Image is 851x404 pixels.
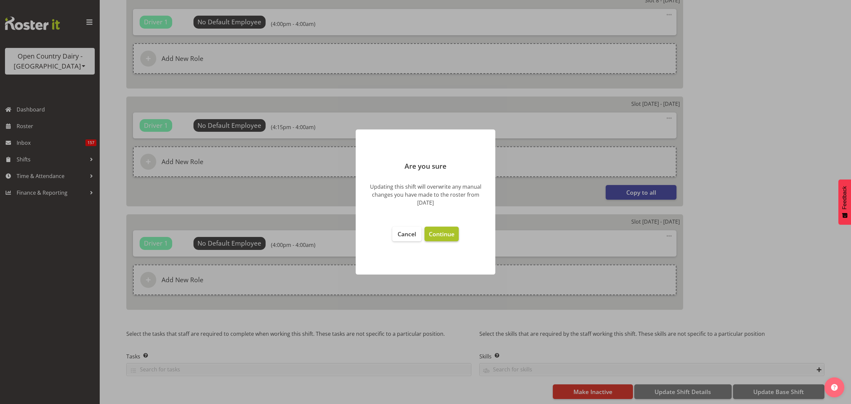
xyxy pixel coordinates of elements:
img: help-xxl-2.png [831,384,838,391]
span: Cancel [398,230,416,238]
button: Cancel [392,227,422,241]
div: Updating this shift will overwrite any manual changes you have made to the roster from [DATE] [366,183,485,207]
span: Continue [429,230,454,238]
p: Are you sure [362,163,489,170]
button: Feedback - Show survey [838,179,851,225]
button: Continue [425,227,459,241]
span: Feedback [842,186,848,209]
